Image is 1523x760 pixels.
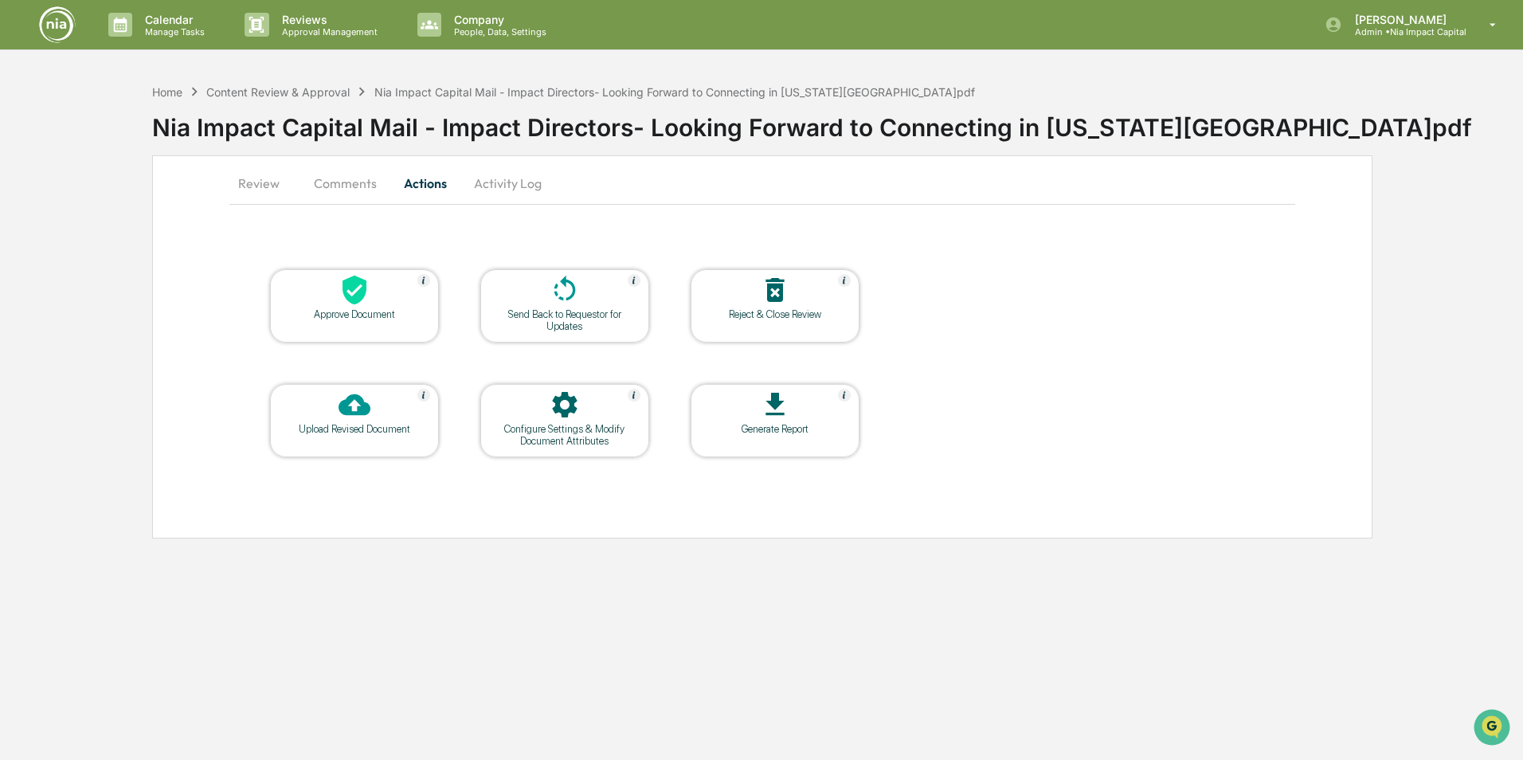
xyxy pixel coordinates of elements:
p: Company [441,13,554,26]
img: Help [838,274,851,287]
button: Review [229,164,301,202]
div: Nia Impact Capital Mail - Impact Directors- Looking Forward to Connecting in [US_STATE][GEOGRAPHI... [374,85,975,99]
div: 🔎 [16,233,29,245]
div: We're available if you need us! [54,138,202,151]
div: 🖐️ [16,202,29,215]
div: Upload Revised Document [283,423,426,435]
p: People, Data, Settings [441,26,554,37]
a: 🖐️Preclearance [10,194,109,223]
div: Content Review & Approval [206,85,350,99]
div: Configure Settings & Modify Document Attributes [493,423,636,447]
div: Generate Report [703,423,847,435]
div: secondary tabs example [229,164,1295,202]
div: Nia Impact Capital Mail - Impact Directors- Looking Forward to Connecting in [US_STATE][GEOGRAPHI... [152,100,1523,142]
p: Calendar [132,13,213,26]
div: 🗄️ [115,202,128,215]
button: Comments [301,164,390,202]
p: Admin • Nia Impact Capital [1342,26,1466,37]
iframe: Open customer support [1472,707,1515,750]
a: Powered byPylon [112,269,193,282]
p: Approval Management [269,26,386,37]
img: 1746055101610-c473b297-6a78-478c-a979-82029cc54cd1 [16,122,45,151]
img: Help [838,389,851,402]
div: Reject & Close Review [703,308,847,320]
button: Actions [390,164,461,202]
button: Activity Log [461,164,554,202]
span: Preclearance [32,201,103,217]
img: Help [417,274,430,287]
div: Home [152,85,182,99]
div: Start new chat [54,122,261,138]
p: Manage Tasks [132,26,213,37]
span: Attestations [131,201,198,217]
button: Start new chat [271,127,290,146]
p: [PERSON_NAME] [1342,13,1466,26]
img: Help [417,389,430,402]
img: Help [628,389,640,402]
img: Help [628,274,640,287]
img: logo [38,6,76,44]
div: Approve Document [283,308,426,320]
p: Reviews [269,13,386,26]
span: Data Lookup [32,231,100,247]
a: 🗄️Attestations [109,194,204,223]
a: 🔎Data Lookup [10,225,107,253]
div: Send Back to Requestor for Updates [493,308,636,332]
span: Pylon [159,270,193,282]
p: How can we help? [16,33,290,59]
